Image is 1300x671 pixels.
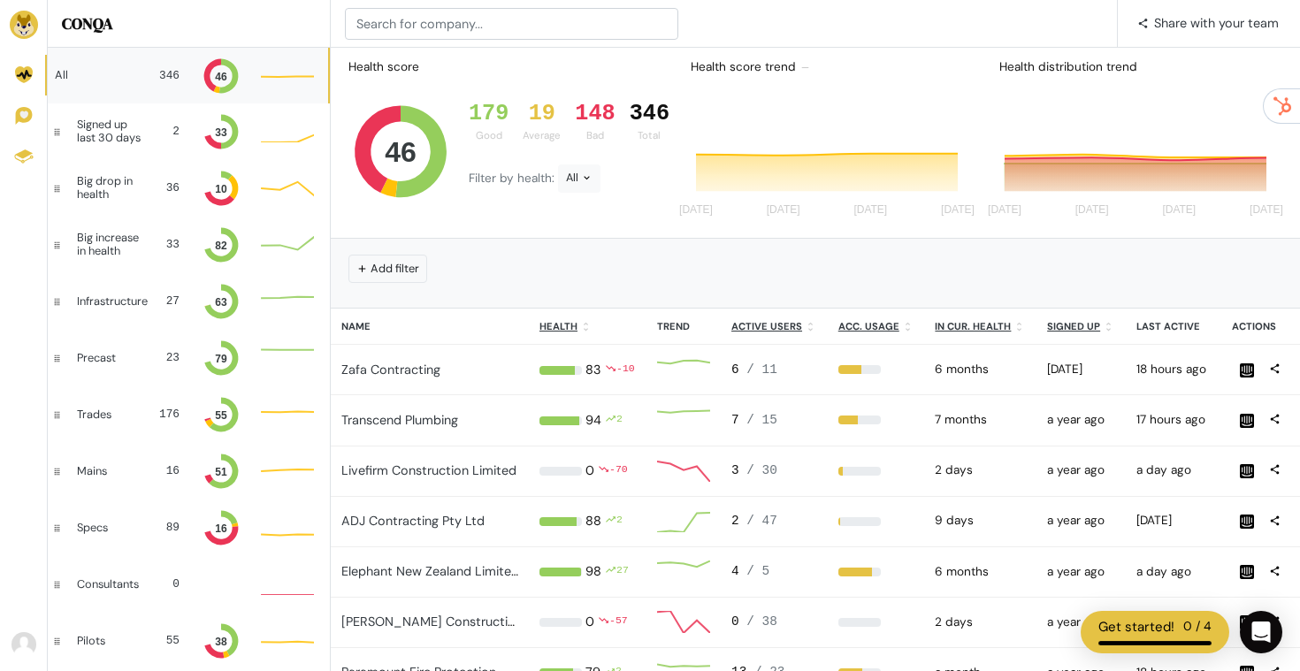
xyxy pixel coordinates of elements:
[331,309,529,345] th: Name
[1136,461,1212,479] div: 2025-09-22 09:21am
[151,67,180,84] div: 346
[854,204,888,217] tspan: [DATE]
[77,295,148,308] div: Infrastructure
[585,461,594,481] div: 0
[341,462,516,478] a: Livefirm Construction Limited
[48,217,330,273] a: Big increase in health 33 82
[162,293,180,309] div: 27
[48,613,330,669] a: Pilots 55 38
[731,411,817,431] div: 7
[746,362,777,377] span: / 11
[746,514,777,528] span: / 47
[1250,204,1283,217] tspan: [DATE]
[838,365,914,374] div: 55%
[935,461,1026,479] div: 2025-09-21 10:00pm
[731,461,817,481] div: 3
[838,517,914,526] div: 4%
[11,632,36,657] img: Avatar
[348,255,427,282] button: Add filter
[1047,563,1115,581] div: 2024-05-15 11:26am
[341,614,529,629] a: [PERSON_NAME] Constructions
[10,11,38,39] img: Brand
[838,320,899,332] u: Acc. Usage
[585,613,594,632] div: 0
[646,309,722,345] th: Trend
[616,562,629,582] div: 27
[345,55,423,80] div: Health score
[609,613,628,632] div: -57
[1047,320,1100,332] u: Signed up
[151,406,180,423] div: 176
[48,330,330,386] a: Precast 23 79
[158,179,180,196] div: 36
[935,563,1026,581] div: 2025-03-09 10:00pm
[48,499,330,556] a: Specs 89 16
[630,128,669,143] div: Total
[935,320,1011,332] u: In cur. health
[1136,563,1212,581] div: 2025-09-22 12:20pm
[77,635,137,647] div: Pilots
[523,128,561,143] div: Average
[935,411,1026,429] div: 2025-02-09 10:00pm
[48,273,330,330] a: Infrastructure 27 63
[767,204,800,217] tspan: [DATE]
[539,320,577,332] u: Health
[677,51,984,83] div: Health score trend
[77,522,137,534] div: Specs
[558,164,600,193] div: All
[48,386,330,443] a: Trades 176 55
[153,576,180,592] div: 0
[1047,461,1115,479] div: 2024-05-15 11:28am
[838,618,914,627] div: 0%
[985,51,1293,83] div: Health distribution trend
[48,443,330,499] a: Mains 16 51
[77,408,137,421] div: Trades
[609,461,628,481] div: -70
[1183,617,1212,637] div: 0 / 4
[1098,617,1174,637] div: Get started!
[1047,361,1115,378] div: 2025-02-11 03:07pm
[1126,309,1222,345] th: Last active
[1136,512,1212,530] div: 2025-09-19 06:04pm
[838,416,914,424] div: 47%
[1047,614,1115,631] div: 2024-05-15 11:26am
[1240,611,1282,653] div: Open Intercom Messenger
[1221,309,1300,345] th: Actions
[585,411,601,431] div: 94
[988,204,1021,217] tspan: [DATE]
[151,462,180,479] div: 16
[731,320,802,332] u: Active users
[679,204,713,217] tspan: [DATE]
[585,361,601,380] div: 83
[151,632,180,649] div: 55
[935,614,1026,631] div: 2025-09-21 10:00pm
[746,463,777,477] span: / 30
[575,101,615,127] div: 148
[935,361,1026,378] div: 2025-03-23 10:00pm
[746,614,777,629] span: / 38
[345,8,678,40] input: Search for company...
[48,160,330,217] a: Big drop in health 36 10
[731,613,817,632] div: 0
[162,123,180,140] div: 2
[77,352,137,364] div: Precast
[941,204,975,217] tspan: [DATE]
[469,101,509,127] div: 179
[746,413,777,427] span: / 15
[1047,512,1115,530] div: 2024-05-15 11:28am
[746,564,769,578] span: / 5
[77,465,137,477] div: Mains
[341,563,519,579] a: Elephant New Zealand Limited
[151,349,180,366] div: 23
[77,118,148,144] div: Signed up last 30 days
[1162,204,1196,217] tspan: [DATE]
[1047,411,1115,429] div: 2024-05-31 05:53am
[48,48,330,103] a: All 346 46
[77,175,144,201] div: Big drop in health
[1136,411,1212,429] div: 2025-09-22 05:02pm
[469,128,509,143] div: Good
[731,512,817,531] div: 2
[77,578,139,591] div: Consultants
[935,512,1026,530] div: 2025-09-14 10:00pm
[341,513,485,529] a: ADJ Contracting Pty Ltd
